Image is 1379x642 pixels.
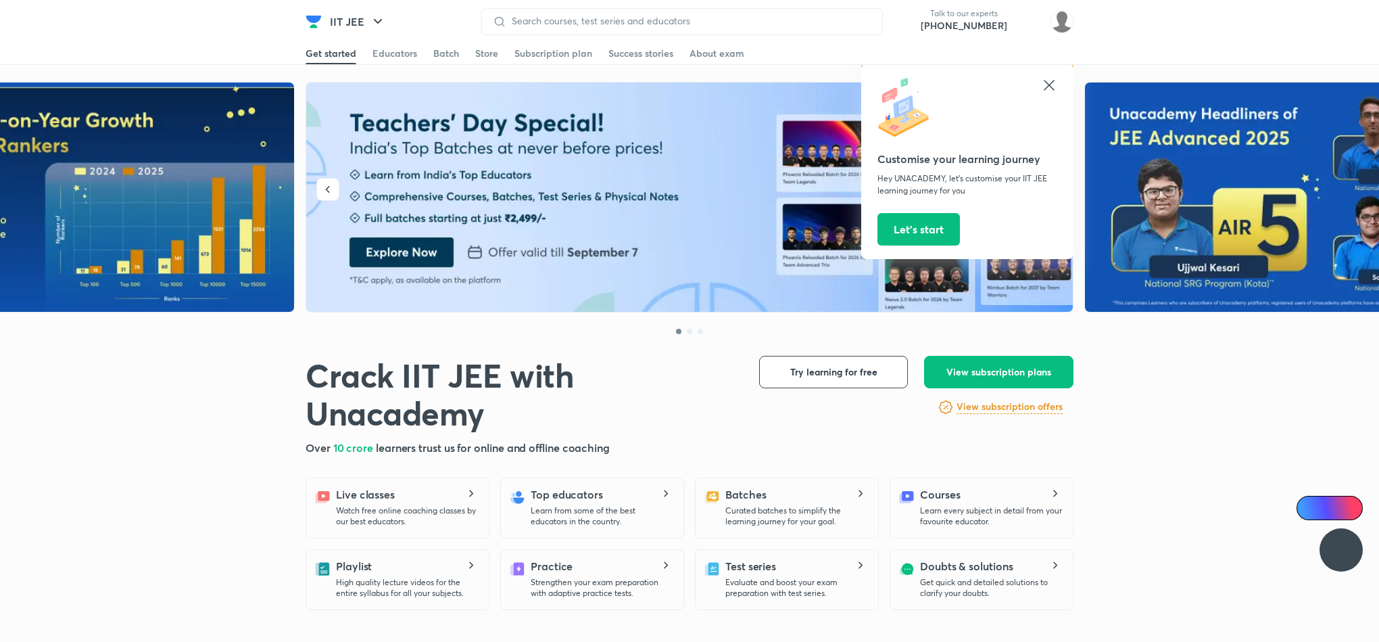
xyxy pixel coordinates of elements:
button: Let’s start [877,213,960,246]
img: ttu [1333,542,1349,558]
div: Get started [306,47,356,60]
p: Watch free online coaching classes by our best educators. [336,505,478,527]
p: Get quick and detailed solutions to clarify your doubts. [920,577,1062,599]
img: call-us [894,8,921,35]
p: Curated batches to simplify the learning journey for your goal. [725,505,867,527]
p: Learn every subject in detail from your favourite educator. [920,505,1062,527]
a: [PHONE_NUMBER] [921,19,1007,32]
a: About exam [689,43,744,64]
button: Try learning for free [759,356,908,388]
img: avatar [1018,11,1040,32]
img: Company Logo [306,14,322,30]
a: Get started [306,43,356,64]
h5: Test series [725,558,776,574]
a: Educators [372,43,417,64]
img: icon [877,77,938,138]
h5: Top educators [531,486,603,503]
a: Subscription plan [514,43,592,64]
button: IIT JEE [322,8,394,35]
span: Over [306,440,333,455]
p: Evaluate and boost your exam preparation with test series. [725,577,867,599]
span: 10 crore [333,440,376,455]
div: Batch [433,47,459,60]
a: Ai Doubts [1297,496,1363,520]
div: Success stories [608,47,673,60]
h5: Courses [920,486,960,503]
h5: Batches [725,486,766,503]
p: Strengthen your exam preparation with adaptive practice tests. [531,577,673,599]
input: Search courses, test series and educators [506,16,871,26]
div: Subscription plan [514,47,592,60]
a: View subscription offers [957,399,1063,415]
h5: Practice [531,558,573,574]
p: Learn from some of the best educators in the country. [531,505,673,527]
a: Store [475,43,498,64]
span: Try learning for free [790,365,877,379]
h5: Doubts & solutions [920,558,1013,574]
p: Talk to our experts [921,8,1007,19]
img: Icon [1305,503,1315,513]
h1: Crack IIT JEE with Unacademy [306,356,737,432]
div: Educators [372,47,417,60]
div: About exam [689,47,744,60]
span: Ai Doubts [1319,503,1355,513]
h6: View subscription offers [957,400,1063,414]
img: UNACADEMY [1050,10,1073,33]
span: learners trust us for online and offline coaching [376,440,610,455]
h5: Playlist [336,558,372,574]
h5: Live classes [336,486,395,503]
a: Success stories [608,43,673,64]
div: Store [475,47,498,60]
p: High quality lecture videos for the entire syllabus for all your subjects. [336,577,478,599]
button: View subscription plans [924,356,1073,388]
a: Batch [433,43,459,64]
h5: Customise your learning journey [877,151,1057,167]
p: Hey UNACADEMY, let’s customise your IIT JEE learning journey for you [877,173,1057,197]
span: View subscription plans [946,365,1051,379]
